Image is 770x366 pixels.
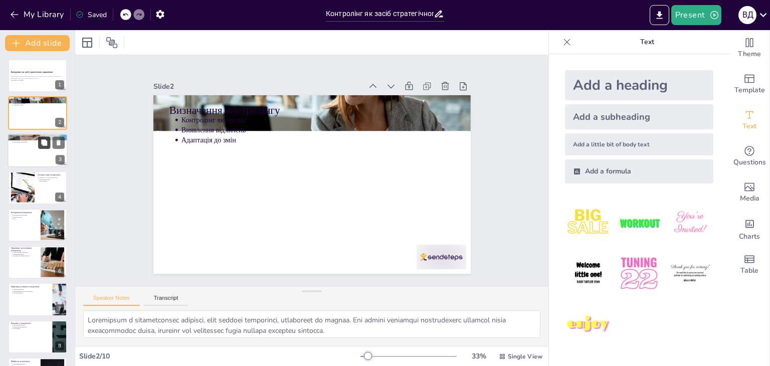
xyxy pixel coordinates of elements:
span: Charts [739,231,760,242]
div: 5 [55,230,64,239]
p: Визначення відхилень [13,137,65,139]
img: 3.jpeg [667,200,713,246]
div: 6 [8,246,67,279]
div: Saved [76,10,107,20]
button: Export to PowerPoint [650,5,669,25]
p: Інформаційна підтримка [13,139,65,141]
img: 5.jpeg [616,250,662,297]
p: Визначення контролінгу [11,98,64,101]
p: Еволюція контролінгу [13,363,38,365]
div: 4 [55,193,64,202]
div: 8 [8,320,67,353]
div: Add a table [729,247,769,283]
button: Delete Slide [53,136,65,148]
button: My Library [8,7,68,23]
div: 33 % [467,351,491,361]
div: Add a formula [565,159,713,184]
p: Адаптація до змін [256,44,425,271]
div: 2 [55,118,64,127]
p: Виявлення відхилень [13,102,64,104]
p: Практичне застосування контролінгу [11,247,38,252]
p: KPI [13,218,38,220]
p: Підвищення продуктивності [13,255,38,257]
p: Майбутнє контролінгу [11,360,38,363]
div: 1 [55,80,64,89]
p: Generated with [URL] [11,79,64,81]
textarea: Loremipsum d sitametconsec adipisci, elit seddoei temporinci, utlaboreet do magnaa. Eni admini ve... [83,310,540,338]
div: Layout [79,35,95,51]
div: Get real-time input from your audience [729,138,769,174]
p: Недостатня інформація [13,326,49,328]
button: Duplicate Slide [38,136,50,148]
p: Інструменти контролінгу [13,214,38,216]
div: 7 [8,283,67,316]
p: Бюджетування [13,216,38,218]
div: 6 [55,267,64,276]
p: Визначення цілей [40,178,64,180]
div: 7 [55,304,64,313]
p: Виявлення відхилень [264,38,433,265]
div: 3 [56,155,65,164]
p: Роль контролінгу в управлінні [11,135,65,138]
p: Оптимізація витрат [13,253,38,255]
button: Speaker Notes [83,295,140,306]
p: [PERSON_NAME] контролінгу [40,177,64,179]
img: 6.jpeg [667,250,713,297]
button: Add slide [5,35,70,51]
p: Приклади успішного контролінгу [11,285,50,288]
input: Insert title [326,7,434,21]
div: Slide 2 / 10 [79,351,360,361]
div: Add charts and graphs [729,211,769,247]
strong: Контролінг як засіб стратегічного управління [11,71,53,74]
span: Questions [733,157,766,168]
button: Present [671,5,721,25]
div: 3 [8,133,68,167]
div: Add text boxes [729,102,769,138]
span: Theme [738,49,761,60]
span: Media [740,193,759,204]
span: Position [106,37,118,49]
div: 4 [8,171,67,204]
div: Add a subheading [565,104,713,129]
p: Презентація розглядає практичний підхід до контролінгу як інструменту стратегічного управління, й... [11,76,64,79]
p: Впровадження систем контролінгу [13,290,49,292]
p: Адаптація до змін [13,104,64,106]
div: В Д [738,6,756,24]
div: 2 [8,96,67,129]
div: Add images, graphics, shapes or video [729,174,769,211]
p: Застосування в управлінні [13,251,38,253]
p: Text [575,30,719,54]
img: 1.jpeg [565,200,612,246]
p: Виклики контролінгу [13,324,49,326]
div: Add a heading [565,70,713,100]
div: Change the overall theme [729,30,769,66]
button: В Д [738,5,756,25]
span: Template [734,85,765,96]
p: Комунікація в організації [13,141,65,143]
p: Корекція дій [40,180,64,182]
p: Контролінг як процес [13,100,64,102]
span: Table [740,265,758,276]
div: 8 [55,341,64,350]
p: Інструменти контролінгу [11,211,38,214]
div: Add ready made slides [729,66,769,102]
img: 4.jpeg [565,250,612,297]
p: Визначення контролінгу [271,15,451,255]
div: Add a little bit of body text [565,133,713,155]
p: Опір змінам [13,327,49,329]
img: 7.jpeg [565,301,612,348]
span: Single View [508,352,542,360]
p: Контролінг як процес [272,32,441,259]
div: 1 [8,59,67,92]
p: Успішні приклади [13,289,49,291]
img: 2.jpeg [616,200,662,246]
p: Аналіз відхилень [13,292,49,294]
div: 5 [8,209,67,242]
p: Виклики у контролінгу [11,321,50,324]
span: Text [742,121,756,132]
button: Transcript [144,295,188,306]
p: Основні етапи контролінгу [38,173,64,176]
